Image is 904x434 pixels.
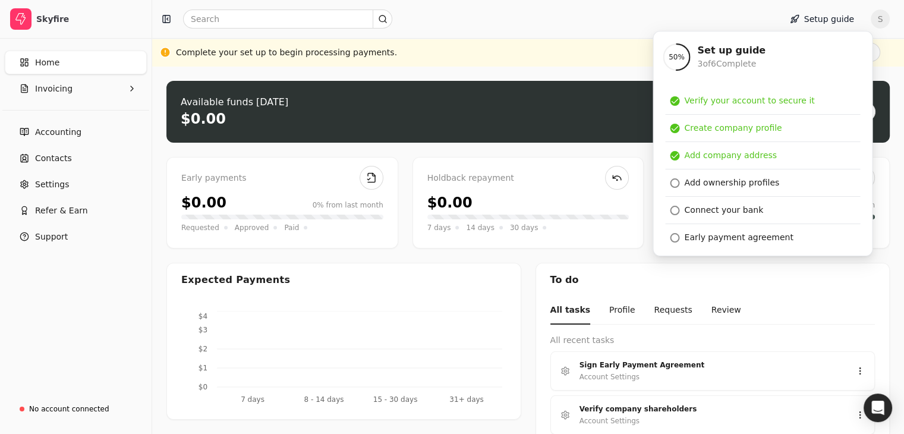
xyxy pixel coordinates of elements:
div: Early payments [181,172,383,185]
a: Accounting [5,120,147,144]
div: $0.00 [181,192,226,213]
div: Sign Early Payment Agreement [579,359,837,371]
span: Invoicing [35,83,73,95]
tspan: $1 [199,364,207,372]
tspan: $4 [199,312,207,320]
button: Requests [654,297,692,325]
div: 3 of 6 Complete [697,58,766,70]
span: Refer & Earn [35,205,88,217]
a: Contacts [5,146,147,170]
span: Approved [235,222,269,234]
button: Profile [609,297,635,325]
div: 0% from last month [313,200,383,210]
div: Holdback repayment [427,172,629,185]
span: 30 days [510,222,538,234]
span: Accounting [35,126,81,139]
div: Connect your bank [684,204,763,216]
span: 50 % [669,52,685,62]
span: Requested [181,222,219,234]
div: Account Settings [579,371,640,383]
button: Invoicing [5,77,147,100]
span: Home [35,56,59,69]
button: Setup guide [780,10,864,29]
div: Account Settings [579,415,640,427]
span: 7 days [427,222,451,234]
div: $0.00 [181,109,226,128]
div: No account connected [29,404,109,414]
button: All tasks [550,297,590,325]
span: Paid [284,222,299,234]
div: Verify company shareholders [579,403,837,415]
div: Open Intercom Messenger [864,394,892,422]
button: S [871,10,890,29]
div: All recent tasks [550,334,875,347]
span: Settings [35,178,69,191]
div: Create company profile [684,122,782,134]
a: No account connected [5,398,147,420]
div: $0.00 [427,192,473,213]
tspan: 8 - 14 days [304,395,344,404]
div: Available funds [DATE] [181,95,288,109]
tspan: $3 [199,326,207,334]
div: Complete your set up to begin processing payments. [176,46,397,59]
div: Set up guide [697,43,766,58]
div: Verify your account to secure it [684,95,814,107]
span: 14 days [466,222,494,234]
span: Support [35,231,68,243]
button: Refer & Earn [5,199,147,222]
button: Review [711,297,741,325]
a: Home [5,51,147,74]
div: Setup guide [653,31,872,256]
tspan: 31+ days [449,395,483,404]
tspan: 7 days [241,395,264,404]
button: Support [5,225,147,249]
input: Search [183,10,392,29]
tspan: $2 [199,345,207,353]
span: Contacts [35,152,72,165]
div: Skyfire [36,13,141,25]
a: Settings [5,172,147,196]
div: Early payment agreement [684,231,793,244]
tspan: 15 - 30 days [373,395,418,404]
div: Add ownership profiles [684,177,779,189]
div: To do [536,263,890,297]
tspan: $0 [199,383,207,391]
div: Expected Payments [181,273,290,287]
div: Add company address [684,149,777,162]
